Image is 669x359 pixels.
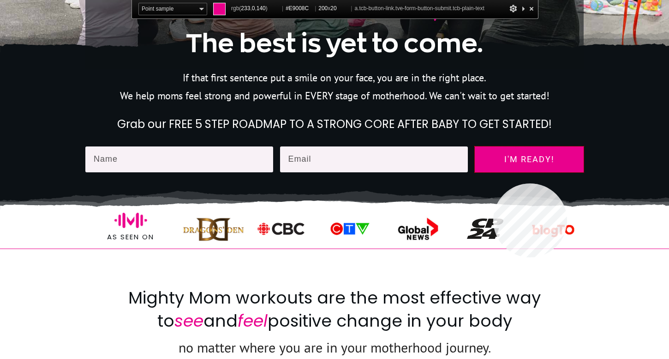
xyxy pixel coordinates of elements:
[483,155,575,164] span: I'm ready!
[86,116,583,132] h2: Grab our FREE 5 STEP ROADMAP TO A STRONG CORE AFTER BABY TO GET STARTED!
[280,146,468,172] input: Email
[186,29,483,57] span: The best is yet to come.
[318,3,348,14] span: x
[120,89,550,102] span: We help moms feel strong and powerful in EVERY stage of motherhood. We can't wait to get started!
[475,146,584,172] a: I'm ready!
[351,5,352,12] span: |
[282,5,283,12] span: |
[85,146,273,172] input: Name
[238,309,268,333] span: feel
[183,71,486,84] span: If that first sentence put a smile on your face, you are in the right place.
[114,204,147,237] img: ico-mighty-mom
[330,5,336,12] span: 20
[467,219,503,239] img: CP24 Logo
[183,213,244,244] img: dragonsden
[257,5,266,12] span: 140
[315,5,316,12] span: |
[530,207,577,255] img: blogto-kp2
[86,231,175,243] p: As seen on
[508,3,518,14] div: Options
[520,3,527,14] div: Collapse This Panel
[286,3,312,14] span: #E9008C
[354,3,484,14] span: a
[527,3,536,14] div: Close and Stop Picking
[387,216,448,241] img: global-news-logo-mighty-mom-toronto-interview
[120,286,549,335] h2: Mighty Mom workouts are the most effective way to and positive change in your body
[318,5,328,12] span: 200
[323,220,375,237] img: ctv-logo-mighty-mom-news
[252,5,255,12] span: 0
[241,5,250,12] span: 233
[174,309,203,333] span: see
[231,3,280,14] span: rgb( , , )
[358,5,484,12] span: .tcb-button-link.tve-form-button-submit.tcb-plain-text
[256,220,307,237] img: mighty-mom-postpartum-fitness-jess-sennet-cbc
